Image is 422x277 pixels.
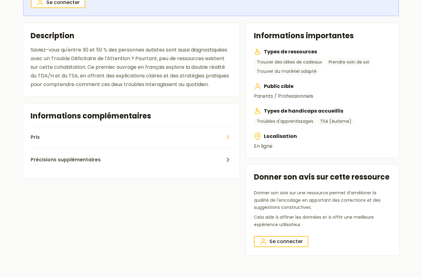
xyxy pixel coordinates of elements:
h2: Description [31,31,232,41]
p: Donner son avis sur une ressource permet d'améliorer la qualité de l'encodage en apportant des co... [254,190,391,212]
div: Saviez-vous qu'entre 30 et 50 % des personnes autistes sont aussi diagnostiquées avec un Trouble ... [31,46,232,89]
a: TSA (Autisme) [317,118,354,126]
h2: Informations importantes [254,31,391,41]
span: Prix [31,134,40,141]
p: Cela aide à affiner les données et à offrir une meilleure expérience utilisateur. [254,214,391,229]
h3: Localisation [254,133,391,140]
h2: Informations complémentaires [31,111,232,121]
span: Précisions supplémentaires [31,156,101,164]
h3: Public cible [254,83,391,90]
p: Parents / Professionnels [254,93,391,100]
button: Prix [31,126,232,149]
a: Troubles d'apprentissages [254,118,316,126]
button: Précisions supplémentaires [31,149,232,171]
a: Prendre soin de soi [326,58,372,66]
h2: Donner son avis sur cette ressource [254,172,391,182]
p: En ligne [254,143,391,150]
a: Trouver des idées de cadeaux [254,58,325,66]
a: Trouver du matériel adapté [254,68,319,76]
h3: Types de handicaps accueillis [254,108,391,115]
h3: Types de ressources [254,48,391,56]
span: Se connecter [269,238,303,246]
a: Se connecter [254,236,308,247]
